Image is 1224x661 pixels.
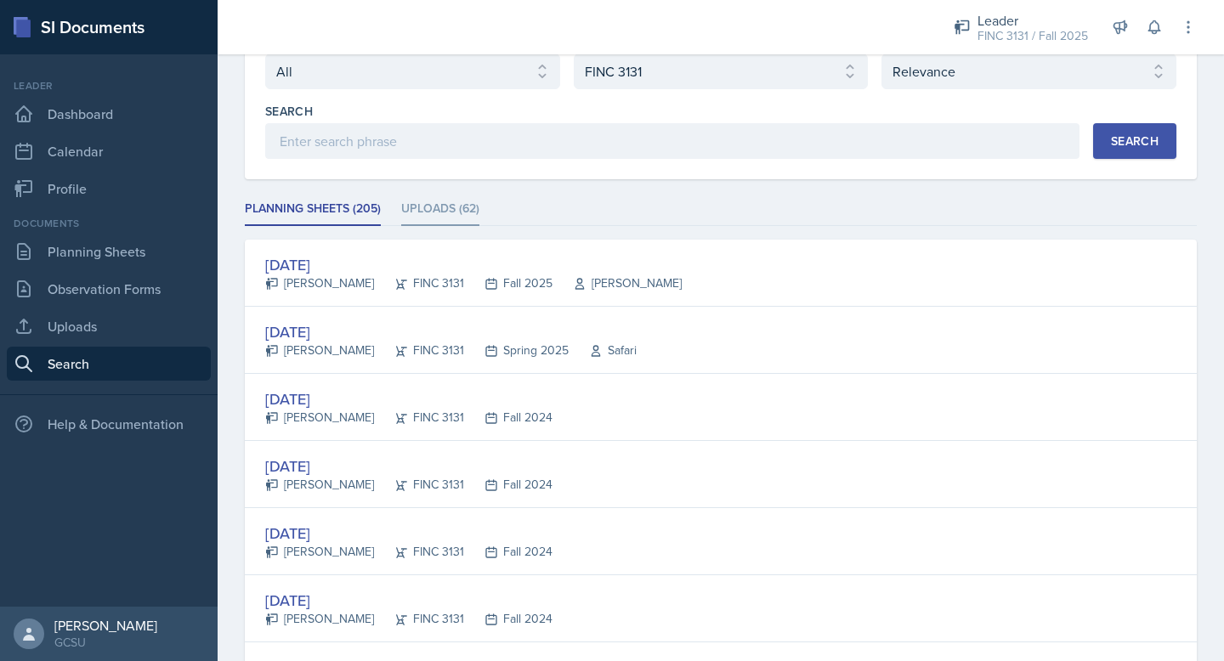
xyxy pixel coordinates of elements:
[54,617,157,634] div: [PERSON_NAME]
[374,409,464,427] div: FINC 3131
[7,78,211,93] div: Leader
[7,272,211,306] a: Observation Forms
[7,407,211,441] div: Help & Documentation
[7,309,211,343] a: Uploads
[245,193,381,226] li: Planning Sheets (205)
[265,455,552,477] div: [DATE]
[265,476,374,494] div: [PERSON_NAME]
[265,387,552,410] div: [DATE]
[977,10,1088,31] div: Leader
[1111,134,1159,148] div: Search
[374,476,464,494] div: FINC 3131
[7,97,211,131] a: Dashboard
[464,274,552,292] div: Fall 2025
[464,543,552,561] div: Fall 2024
[265,589,552,612] div: [DATE]
[464,409,552,427] div: Fall 2024
[265,274,374,292] div: [PERSON_NAME]
[7,347,211,381] a: Search
[265,543,374,561] div: [PERSON_NAME]
[374,274,464,292] div: FINC 3131
[265,522,552,545] div: [DATE]
[265,253,682,276] div: [DATE]
[7,172,211,206] a: Profile
[464,476,552,494] div: Fall 2024
[374,543,464,561] div: FINC 3131
[54,634,157,651] div: GCSU
[265,409,374,427] div: [PERSON_NAME]
[374,610,464,628] div: FINC 3131
[464,610,552,628] div: Fall 2024
[374,342,464,359] div: FINC 3131
[1093,123,1176,159] button: Search
[265,123,1079,159] input: Enter search phrase
[569,342,637,359] div: Safari
[977,27,1088,45] div: FINC 3131 / Fall 2025
[464,342,569,359] div: Spring 2025
[265,342,374,359] div: [PERSON_NAME]
[265,103,313,120] label: Search
[265,320,637,343] div: [DATE]
[401,193,479,226] li: Uploads (62)
[7,234,211,268] a: Planning Sheets
[265,610,374,628] div: [PERSON_NAME]
[7,134,211,168] a: Calendar
[7,216,211,231] div: Documents
[552,274,682,292] div: [PERSON_NAME]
